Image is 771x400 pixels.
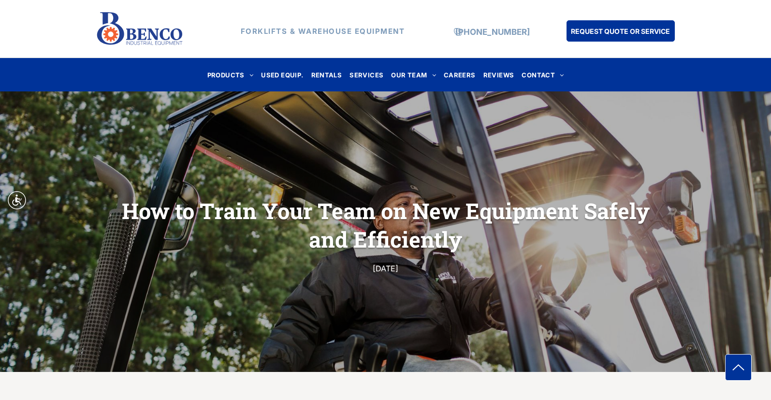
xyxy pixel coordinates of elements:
a: PRODUCTS [204,68,258,81]
strong: FORKLIFTS & WAREHOUSE EQUIPMENT [241,27,405,36]
a: SERVICES [346,68,387,81]
h1: How to Train Your Team on New Equipment Safely and Efficiently [120,195,652,254]
a: RENTALS [307,68,346,81]
a: OUR TEAM [387,68,440,81]
a: CAREERS [440,68,480,81]
a: REVIEWS [480,68,518,81]
a: [PHONE_NUMBER] [455,27,530,37]
a: USED EQUIP. [257,68,307,81]
span: REQUEST QUOTE OR SERVICE [571,22,670,40]
a: REQUEST QUOTE OR SERVICE [567,20,675,42]
a: CONTACT [518,68,567,81]
div: [DATE] [206,262,566,275]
